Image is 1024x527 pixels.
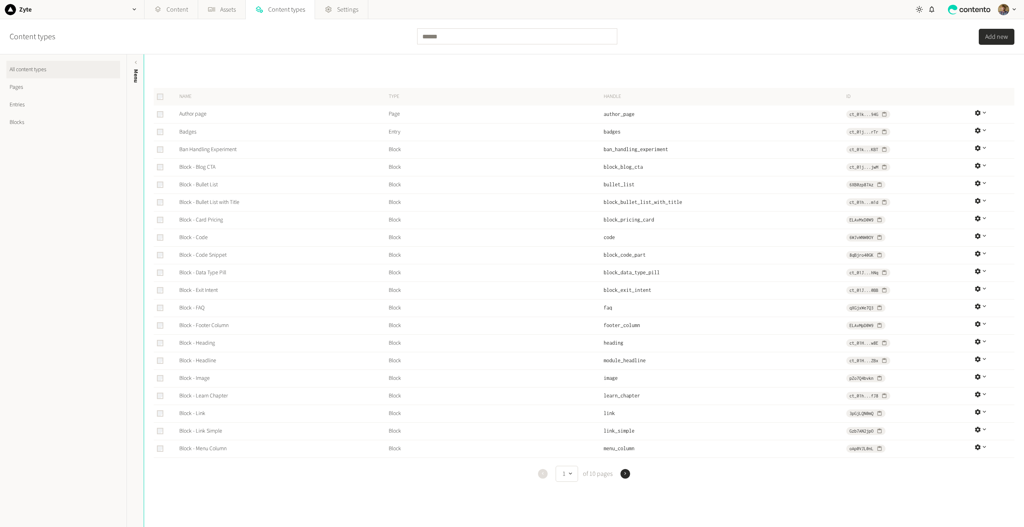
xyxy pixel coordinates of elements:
[846,88,974,106] th: ID
[179,286,218,294] a: Block - Exit Intent
[388,405,604,422] td: Block
[979,29,1014,45] button: Add new
[179,234,208,242] a: Block - Code
[849,252,873,259] span: 8qBjro40GK
[388,422,604,440] td: Block
[846,146,890,154] button: ct_01k...KBT
[604,322,640,328] span: footer_column
[846,427,885,435] button: Gzb7AN2jpO
[179,110,207,118] a: Author page
[388,229,604,246] td: Block
[179,304,205,312] a: Block - FAQ
[179,198,239,206] a: Block - Bullet List with Title
[337,5,358,14] span: Settings
[179,321,229,329] a: Block - Footer Column
[849,128,878,136] span: ct_01j...rTr
[388,88,604,106] th: Type
[849,199,878,206] span: ct_01h...m1d
[604,340,623,346] span: heading
[846,304,885,312] button: qXGjxWe7Q3
[388,299,604,317] td: Block
[388,106,604,123] td: Page
[6,61,120,78] a: All content types
[173,88,388,106] th: Name
[846,392,890,400] button: ct_01h...fJ8
[604,199,682,205] span: block_bullet_list_with_title
[849,304,873,311] span: qXGjxWe7Q3
[849,392,878,399] span: ct_01h...fJ8
[179,427,222,435] a: Block - Link Simple
[6,78,120,96] a: Pages
[581,469,612,479] span: of 10 pages
[179,146,237,154] a: Ban Handling Experiment
[849,410,873,417] span: 3pGjLQN0mQ
[179,216,223,224] a: Block - Card Pricing
[179,374,210,382] a: Block - Image
[846,163,890,171] button: ct_01j...jwM
[388,369,604,387] td: Block
[846,216,885,224] button: ELAvMxD0W9
[846,251,885,259] button: 8qBjro40GK
[846,110,890,118] button: ct_01k...94G
[388,158,604,176] td: Block
[6,96,120,114] a: Entries
[604,111,634,117] span: author_page
[604,217,654,223] span: block_pricing_card
[849,287,878,294] span: ct_01J...0BB
[846,357,890,365] button: ct_01H...ZBx
[604,393,640,399] span: learn_chapter
[849,445,873,452] span: oAp0VJL0nL
[849,339,878,347] span: ct_01H...w8E
[849,375,873,382] span: pZo7Q4bvkn
[179,409,205,417] a: Block - Link
[846,339,890,347] button: ct_01H...w8E
[604,182,634,188] span: bullet_list
[556,466,578,482] button: 1
[849,269,878,276] span: ct_01J...hNq
[179,339,215,347] a: Block - Heading
[846,286,890,294] button: ct_01J...0BB
[604,129,620,135] span: badges
[388,387,604,405] td: Block
[10,31,55,43] h2: Content types
[846,269,890,277] button: ct_01J...hNq
[604,146,668,152] span: ban_handling_experiment
[846,234,885,242] button: 6WJvWNW0OY
[846,445,885,453] button: oAp0VJL0nL
[5,4,16,15] img: Zyte
[849,322,873,329] span: ELAvMpD0W9
[388,211,604,229] td: Block
[388,141,604,158] td: Block
[849,216,873,224] span: ELAvMxD0W9
[849,146,878,153] span: ct_01k...KBT
[849,234,873,241] span: 6WJvWNW0OY
[388,281,604,299] td: Block
[388,194,604,211] td: Block
[604,269,660,275] span: block_data_type_pill
[998,4,1009,15] img: Péter Soltész
[388,246,604,264] td: Block
[604,234,615,240] span: code
[19,5,32,14] h2: Zyte
[604,287,651,293] span: block_exit_intent
[849,111,878,118] span: ct_01k...94G
[849,427,873,435] span: Gzb7AN2jpO
[604,375,618,381] span: image
[6,114,120,131] a: Blocks
[388,264,604,281] td: Block
[388,334,604,352] td: Block
[268,5,305,14] span: Content types
[179,128,197,136] a: Badges
[179,445,227,453] a: Block - Menu Column
[604,164,643,170] span: block_blog_cta
[132,69,140,83] span: Menu
[179,181,218,189] a: Block - Bullet List
[604,410,615,416] span: link
[849,164,878,171] span: ct_01j...jwM
[849,357,878,364] span: ct_01H...ZBx
[388,352,604,369] td: Block
[179,392,228,400] a: Block - Learn Chapter
[604,252,646,258] span: block_code_part
[388,176,604,194] td: Block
